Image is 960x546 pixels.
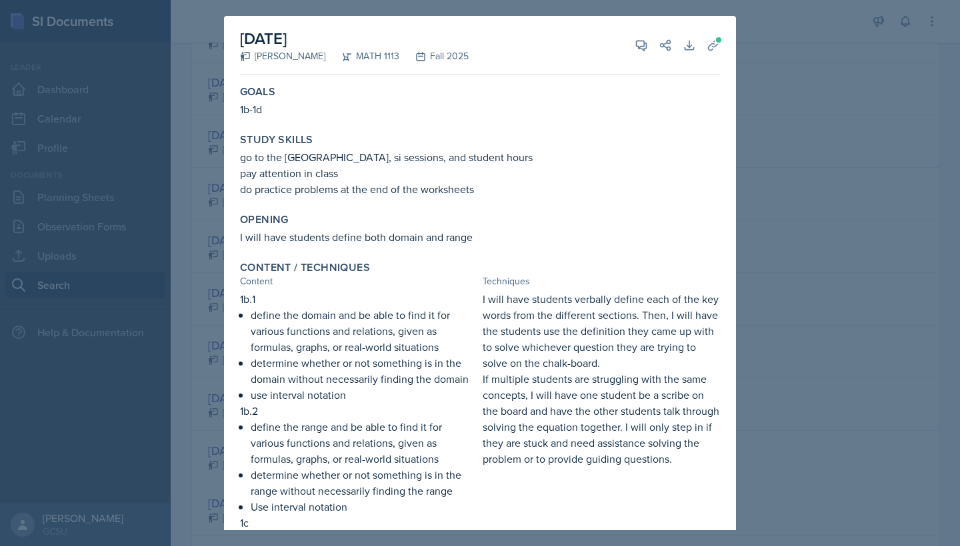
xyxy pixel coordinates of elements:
[240,85,275,99] label: Goals
[483,291,720,371] p: I will have students verbally define each of the key words from the different sections. Then, I w...
[240,181,720,197] p: do practice problems at the end of the worksheets
[240,515,477,531] p: 1c
[240,403,477,419] p: 1b.2
[483,371,720,467] p: If multiple students are struggling with the same concepts, I will have one student be a scribe o...
[251,419,477,467] p: define the range and be able to find it for various functions and relations, given as formulas, g...
[240,165,720,181] p: pay attention in class
[240,274,477,288] div: Content
[240,291,477,307] p: 1b.1
[240,229,720,245] p: I will have students define both domain and range
[325,49,399,63] div: MATH 1113
[399,49,469,63] div: Fall 2025
[240,149,720,165] p: go to the [GEOGRAPHIC_DATA], si sessions, and student hours
[240,101,720,117] p: 1b-1d
[240,133,313,146] label: Study Skills
[240,261,370,274] label: Content / Techniques
[251,387,477,403] p: use interval notation
[251,307,477,355] p: define the domain and be able to find it for various functions and relations, given as formulas, ...
[251,467,477,499] p: determine whether or not something is in the range without necessarily finding the range
[240,27,469,51] h2: [DATE]
[251,355,477,387] p: determine whether or not something is in the domain without necessarily finding the domain
[240,213,289,226] label: Opening
[251,499,477,515] p: Use interval notation
[240,49,325,63] div: [PERSON_NAME]
[483,274,720,288] div: Techniques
